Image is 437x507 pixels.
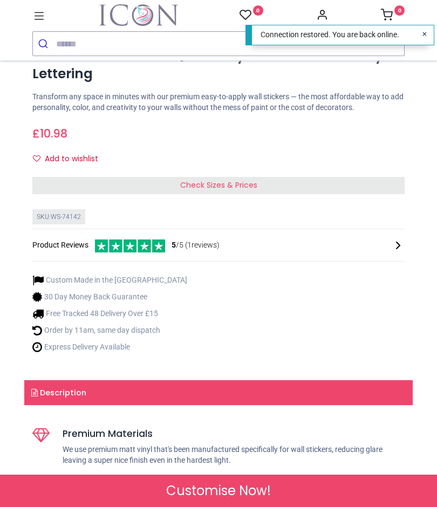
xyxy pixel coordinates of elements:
button: Add to wishlistAdd to wishlist [32,150,107,168]
sup: 0 [253,5,263,16]
a: Description [24,380,413,405]
a: 0 [381,12,405,20]
sup: 0 [394,5,405,16]
div: SKU: WS-74142 [32,209,85,225]
span: 5 [172,241,176,249]
h1: Custom Wall Sticker Quote Any Text & Colour - Vinyl Lettering [32,46,405,84]
a: 0 [240,9,263,22]
span: 10.98 [40,126,67,141]
a: Account Info [316,12,328,20]
img: Icon Wall Stickers [99,4,178,26]
div: Product Reviews [32,238,405,252]
li: Express Delivery Available [32,341,187,353]
p: We use premium matt vinyl that's been manufactured specifically for wall stickers, reducing glare... [63,444,405,465]
div: Connection restored. You are back online. [261,30,408,40]
li: Order by 11am, same day dispatch [32,325,187,336]
button: Close [415,25,434,44]
span: /5 ( 1 reviews) [172,240,220,251]
span: Check Sizes & Prices [180,180,257,190]
li: Custom Made in the [GEOGRAPHIC_DATA] [32,275,187,286]
p: Transform any space in minutes with our premium easy-to-apply wall stickers — the most affordable... [32,92,405,113]
span: Customise Now! [166,482,271,500]
a: Logo of Icon Wall Stickers [99,4,178,26]
button: Submit [33,32,56,56]
i: Add to wishlist [33,155,40,162]
span: £ [32,126,67,141]
li: 30 Day Money Back Guarantee [32,291,187,303]
li: Free Tracked 48 Delivery Over £15 [32,308,187,319]
h5: Premium Materials [63,427,405,441]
